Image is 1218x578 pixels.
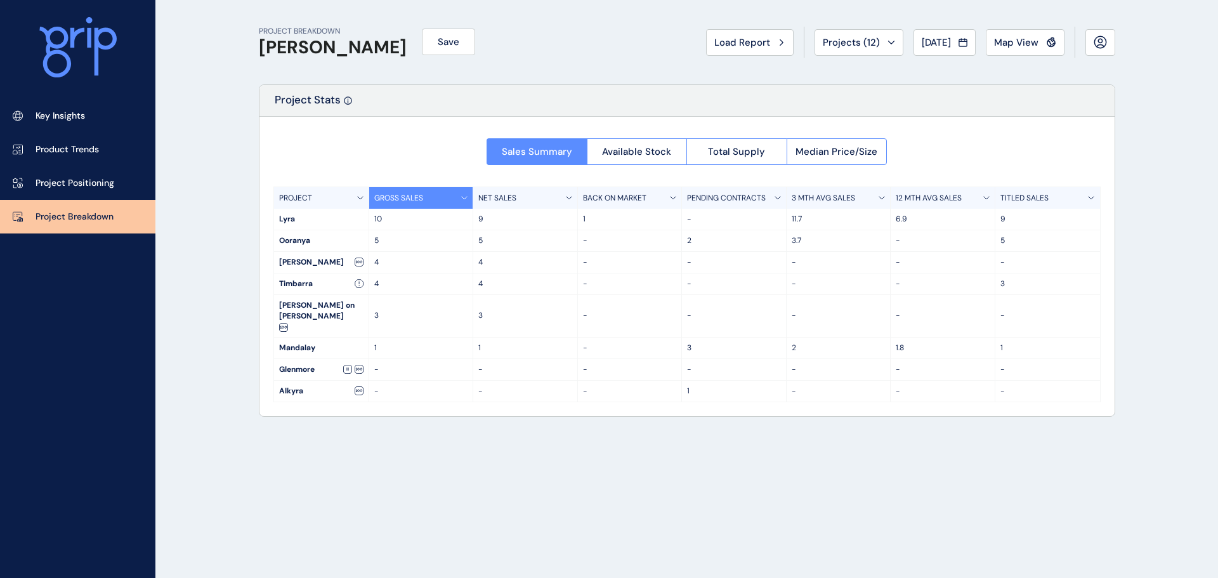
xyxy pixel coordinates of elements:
p: 3 [478,310,572,321]
p: - [687,310,781,321]
p: - [792,364,886,375]
button: [DATE] [913,29,976,56]
p: 4 [478,279,572,289]
p: 12 MTH AVG SALES [896,193,962,204]
p: 5 [478,235,572,246]
p: 4 [478,257,572,268]
p: 5 [1000,235,1095,246]
p: - [792,310,886,321]
p: 11.7 [792,214,886,225]
p: - [896,257,990,268]
div: Alkyra [274,381,369,402]
p: - [583,257,677,268]
div: Lyra [274,209,369,230]
p: 4 [374,279,468,289]
div: [PERSON_NAME] on [PERSON_NAME] [274,295,369,337]
p: 1 [687,386,781,397]
p: - [896,364,990,375]
span: Map View [994,36,1038,49]
p: - [792,386,886,397]
span: Total Supply [708,145,765,158]
p: 3 [374,310,468,321]
p: 3 [1000,279,1095,289]
p: - [583,364,677,375]
p: GROSS SALES [374,193,423,204]
p: - [792,279,886,289]
p: - [896,386,990,397]
p: 1.8 [896,343,990,353]
p: - [583,235,677,246]
button: Projects (12) [815,29,903,56]
p: 5 [374,235,468,246]
button: Load Report [706,29,794,56]
button: Sales Summary [487,138,587,165]
p: 3 MTH AVG SALES [792,193,855,204]
p: - [896,279,990,289]
p: 1 [478,343,572,353]
p: Project Positioning [36,177,114,190]
div: Mandalay [274,338,369,358]
p: PENDING CONTRACTS [687,193,766,204]
p: - [583,310,677,321]
p: PROJECT BREAKDOWN [259,26,407,37]
div: [PERSON_NAME] [274,252,369,273]
p: - [792,257,886,268]
p: - [1000,310,1095,321]
p: 4 [374,257,468,268]
p: BACK ON MARKET [583,193,646,204]
h1: [PERSON_NAME] [259,37,407,58]
p: - [478,364,572,375]
div: Glenmore [274,359,369,380]
p: - [896,310,990,321]
div: Ooranya [274,230,369,251]
p: 3.7 [792,235,886,246]
span: [DATE] [922,36,951,49]
span: Load Report [714,36,770,49]
span: Projects ( 12 ) [823,36,880,49]
span: Sales Summary [502,145,572,158]
p: - [1000,257,1095,268]
button: Median Price/Size [787,138,887,165]
button: Save [422,29,475,55]
p: 2 [687,235,781,246]
span: Median Price/Size [796,145,877,158]
p: - [687,279,781,289]
p: - [687,257,781,268]
p: - [687,364,781,375]
p: 1 [583,214,677,225]
p: 1 [1000,343,1095,353]
p: 9 [1000,214,1095,225]
p: 3 [687,343,781,353]
p: PROJECT [279,193,312,204]
p: - [478,386,572,397]
p: - [374,386,468,397]
p: 2 [792,343,886,353]
p: Key Insights [36,110,85,122]
p: - [583,343,677,353]
p: 6.9 [896,214,990,225]
p: NET SALES [478,193,516,204]
button: Map View [986,29,1064,56]
p: 10 [374,214,468,225]
p: 9 [478,214,572,225]
p: Product Trends [36,143,99,156]
p: TITLED SALES [1000,193,1049,204]
div: Timbarra [274,273,369,294]
p: Project Stats [275,93,341,116]
p: - [374,364,468,375]
p: - [583,279,677,289]
span: Save [438,36,459,48]
button: Total Supply [686,138,787,165]
p: - [1000,364,1095,375]
p: 1 [374,343,468,353]
button: Available Stock [587,138,687,165]
p: - [896,235,990,246]
p: - [583,386,677,397]
p: Project Breakdown [36,211,114,223]
p: - [687,214,781,225]
span: Available Stock [602,145,671,158]
p: - [1000,386,1095,397]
